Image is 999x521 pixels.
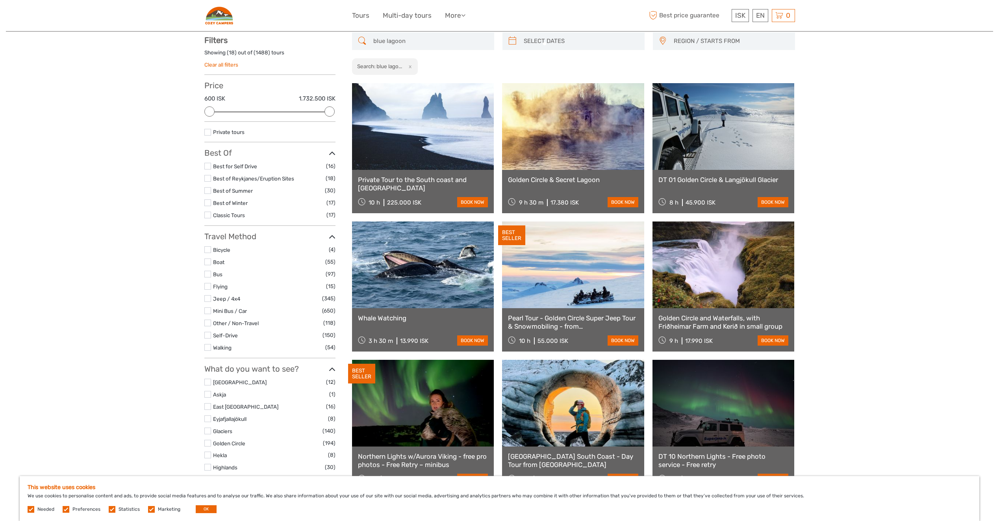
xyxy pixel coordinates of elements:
a: Pearl Tour - Golden Circle Super Jeep Tour & Snowmobiling - from [GEOGRAPHIC_DATA] [508,314,638,330]
span: ISK [735,11,745,19]
span: (30) [325,186,335,195]
a: Northern Lights w/Aurora Viking - free pro photos - Free Retry – minibus [358,452,488,469]
a: book now [457,335,488,346]
div: EN [752,9,768,22]
a: Classic Tours [213,212,245,218]
a: Best of Reykjanes/Eruption Sites [213,175,294,182]
a: Boat [213,259,224,265]
span: 10 h [369,199,380,206]
div: 13.990 ISK [400,337,428,344]
span: 4 h [369,476,377,483]
a: Private tours [213,129,245,135]
div: 21.000 ISK [384,476,414,483]
a: DT 01 Golden Circle & Langjökull Glacier [658,176,789,184]
button: x [403,62,414,71]
label: 18 [229,49,235,56]
a: Golden Circle and Waterfalls, with Friðheimar Farm and Kerið in small group [658,314,789,330]
a: Askja [213,391,226,398]
a: Bus [213,271,222,277]
span: 4 h [669,476,678,483]
span: 9 h [669,337,678,344]
span: Best price guarantee [647,9,730,22]
div: We use cookies to personalise content and ads, to provide social media features and to analyse ou... [20,476,979,521]
div: 37.619 ISK [537,476,565,483]
label: Needed [37,506,54,513]
span: 12 h [519,476,530,483]
a: Clear all filters [204,61,238,68]
a: [GEOGRAPHIC_DATA] South Coast - Day Tour from [GEOGRAPHIC_DATA] [508,452,638,469]
h5: This website uses cookies [28,484,971,491]
button: OK [196,505,217,513]
span: (15) [326,282,335,291]
img: 2916-fe44121e-5e7a-41d4-ae93-58bc7d852560_logo_small.png [204,6,234,25]
a: Best of Winter [213,200,248,206]
a: East [GEOGRAPHIC_DATA] [213,404,278,410]
a: Golden Circle [213,440,245,447]
a: Eyjafjallajökull [213,416,247,422]
span: (8) [328,414,335,423]
a: book now [758,197,788,207]
input: SEARCH [370,34,490,48]
h3: Price [204,81,335,90]
span: (150) [322,331,335,340]
span: 0 [785,11,791,19]
span: (650) [322,306,335,315]
a: Highlands [213,464,237,471]
button: Open LiveChat chat widget [91,12,100,22]
span: (54) [325,343,335,352]
a: Walking [213,344,232,351]
a: Flying [213,283,228,290]
a: Private Tour to the South coast and [GEOGRAPHIC_DATA] [358,176,488,192]
div: 17.380 ISK [550,199,579,206]
div: 29.900 ISK [685,476,715,483]
a: Glaciers [213,428,232,434]
span: 9 h 30 m [519,199,543,206]
a: Jeep / 4x4 [213,296,240,302]
a: DT 10 Northern Lights - Free photo service - Free retry [658,452,789,469]
span: (194) [323,439,335,448]
h3: Best Of [204,148,335,158]
input: SELECT DATES [521,34,641,48]
span: (55) [325,257,335,266]
div: 17.990 ISK [685,337,713,344]
strong: Filters [204,35,228,45]
a: book now [608,197,638,207]
a: book now [608,335,638,346]
span: (140) [322,426,335,435]
a: Best of Summer [213,188,253,194]
label: Marketing [158,506,180,513]
label: Statistics [119,506,140,513]
span: (4) [329,245,335,254]
span: (16) [326,402,335,411]
a: book now [608,474,638,484]
label: 600 ISK [204,95,225,103]
span: (1) [329,390,335,399]
a: Self-Drive [213,332,238,339]
button: REGION / STARTS FROM [670,35,791,48]
h3: Travel Method [204,232,335,241]
span: (30) [325,463,335,472]
h2: Search: blue lago... [357,63,402,69]
div: BEST SELLER [498,225,525,245]
div: 225.000 ISK [387,199,421,206]
a: Best for Self Drive [213,163,257,169]
span: 10 h [519,337,530,344]
div: 45.900 ISK [686,199,715,206]
span: (18) [326,174,335,183]
a: Multi-day tours [383,10,432,21]
a: Golden Circle & Secret Lagoon [508,176,638,184]
div: 55.000 ISK [537,337,568,344]
label: 1.732.500 ISK [299,95,335,103]
a: Tours [352,10,369,21]
span: (8) [328,450,335,460]
span: (16) [326,162,335,171]
a: book now [758,474,788,484]
span: (12) [326,378,335,387]
span: (34) [325,475,335,484]
h3: What do you want to see? [204,364,335,374]
a: Bicycle [213,247,230,253]
a: Other / Non-Travel [213,320,259,326]
a: book now [457,197,488,207]
div: BEST SELLER [348,364,375,383]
